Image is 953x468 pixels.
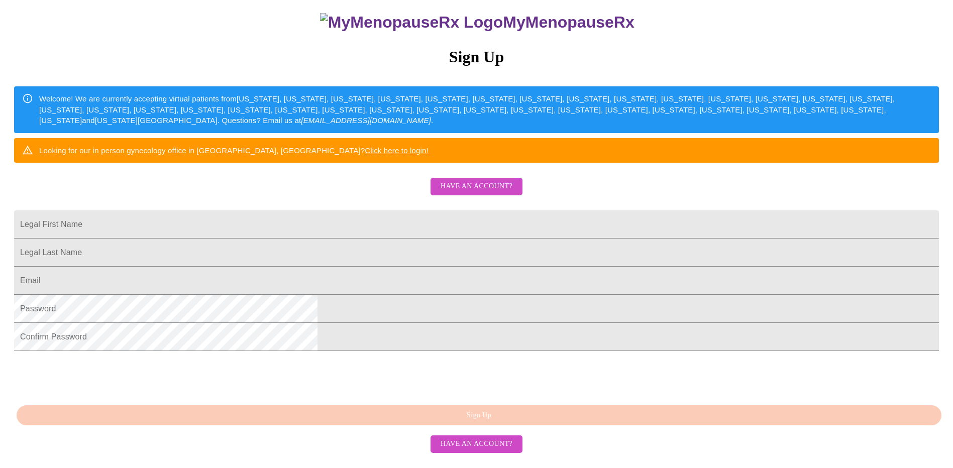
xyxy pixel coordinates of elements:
[320,13,503,32] img: MyMenopauseRx Logo
[441,180,512,193] span: Have an account?
[431,435,522,453] button: Have an account?
[14,48,939,66] h3: Sign Up
[39,141,429,160] div: Looking for our in person gynecology office in [GEOGRAPHIC_DATA], [GEOGRAPHIC_DATA]?
[365,146,429,155] a: Click here to login!
[301,116,431,125] em: [EMAIL_ADDRESS][DOMAIN_NAME]
[39,89,931,130] div: Welcome! We are currently accepting virtual patients from [US_STATE], [US_STATE], [US_STATE], [US...
[428,189,525,197] a: Have an account?
[14,356,167,395] iframe: reCAPTCHA
[16,13,939,32] h3: MyMenopauseRx
[431,178,522,195] button: Have an account?
[428,439,525,447] a: Have an account?
[441,438,512,450] span: Have an account?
